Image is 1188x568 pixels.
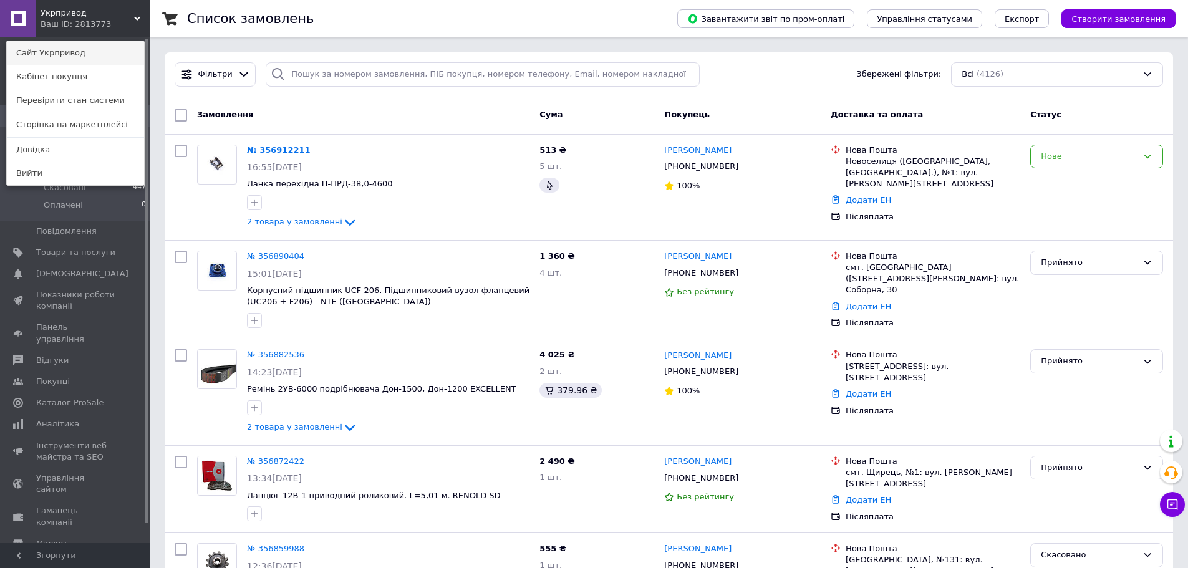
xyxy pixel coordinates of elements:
span: Фільтри [198,69,233,80]
a: Сайт Укрпривод [7,41,144,65]
div: Післяплата [846,511,1020,522]
button: Управління статусами [867,9,982,28]
a: Фото товару [197,251,237,291]
span: 4 шт. [539,268,562,277]
span: Ремінь 2УВ-6000 подрібнювача Дон-1500, Дон-1200 EXCELLENT [247,384,516,393]
span: 513 ₴ [539,145,566,155]
a: Корпусний підшипник UCF 206. Підшипниковий вузол фланцевий (UC206 + F206) - NTE ([GEOGRAPHIC_DATA]) [247,286,529,307]
span: Без рейтингу [677,287,734,296]
button: Завантажити звіт по пром-оплаті [677,9,854,28]
span: Скасовані [44,182,86,193]
div: Нова Пошта [846,251,1020,262]
a: № 356872422 [247,456,304,466]
span: Статус [1030,110,1061,119]
a: [PERSON_NAME] [664,456,732,468]
span: Без рейтингу [677,492,734,501]
span: 0 [142,200,146,211]
span: Інструменти веб-майстра та SEO [36,440,115,463]
span: Відгуки [36,355,69,366]
div: Скасовано [1041,549,1137,562]
span: 555 ₴ [539,544,566,553]
img: Фото товару [198,150,236,179]
h1: Список замовлень [187,11,314,26]
span: Оплачені [44,200,83,211]
img: Фото товару [198,256,236,286]
span: 1 шт. [539,473,562,482]
span: [DEMOGRAPHIC_DATA] [36,268,128,279]
span: 100% [677,386,700,395]
div: Прийнято [1041,461,1137,474]
span: Експорт [1005,14,1040,24]
a: Додати ЕН [846,495,891,504]
div: смт. [GEOGRAPHIC_DATA] ([STREET_ADDRESS][PERSON_NAME]: вул. Соборна, 30 [846,262,1020,296]
div: Прийнято [1041,256,1137,269]
a: Вийти [7,161,144,185]
span: Cума [539,110,563,119]
a: [PERSON_NAME] [664,251,732,262]
span: Товари та послуги [36,247,115,258]
span: 14:23[DATE] [247,367,302,377]
span: Гаманець компанії [36,505,115,527]
span: Панель управління [36,322,115,344]
span: 1 360 ₴ [539,251,574,261]
div: 379.96 ₴ [539,383,602,398]
button: Створити замовлення [1061,9,1176,28]
a: Фото товару [197,145,237,185]
span: Управління сайтом [36,473,115,495]
span: 447 [133,182,146,193]
span: Каталог ProSale [36,397,104,408]
div: [STREET_ADDRESS]: вул. [STREET_ADDRESS] [846,361,1020,383]
span: 13:34[DATE] [247,473,302,483]
div: Післяплата [846,405,1020,416]
span: [PHONE_NUMBER] [664,268,738,277]
span: Управління статусами [877,14,972,24]
a: Кабінет покупця [7,65,144,89]
a: Створити замовлення [1049,14,1176,23]
a: Ланцюг 12B-1 приводний роликовий. L=5,01 м. RENOLD SD [247,491,501,500]
span: Аналітика [36,418,79,430]
a: № 356890404 [247,251,304,261]
span: 100% [677,181,700,190]
span: [PHONE_NUMBER] [664,473,738,483]
div: Нова Пошта [846,543,1020,554]
a: Додати ЕН [846,389,891,398]
img: Фото товару [198,350,236,388]
span: [PHONE_NUMBER] [664,161,738,171]
span: Замовлення [197,110,253,119]
div: Нова Пошта [846,145,1020,156]
div: Новоселиця ([GEOGRAPHIC_DATA], [GEOGRAPHIC_DATA].), №1: вул. [PERSON_NAME][STREET_ADDRESS] [846,156,1020,190]
span: Покупець [664,110,710,119]
a: Ланка перехідна П-ПРД-38,0-4600 [247,179,392,188]
a: Фото товару [197,456,237,496]
a: 2 товара у замовленні [247,217,357,226]
span: Укрпривод [41,7,134,19]
button: Експорт [995,9,1050,28]
div: Післяплата [846,211,1020,223]
span: Завантажити звіт по пром-оплаті [687,13,844,24]
a: [PERSON_NAME] [664,543,732,555]
span: Повідомлення [36,226,97,237]
span: [PHONE_NUMBER] [664,367,738,376]
a: Сторінка на маркетплейсі [7,113,144,137]
a: Фото товару [197,349,237,389]
a: Перевірити стан системи [7,89,144,112]
a: Додати ЕН [846,302,891,311]
span: 2 товара у замовленні [247,422,342,431]
span: Всі [962,69,974,80]
input: Пошук за номером замовлення, ПІБ покупця, номером телефону, Email, номером накладної [266,62,700,87]
span: 4 025 ₴ [539,350,574,359]
a: Довідка [7,138,144,161]
div: Нове [1041,150,1137,163]
a: [PERSON_NAME] [664,145,732,156]
div: Нова Пошта [846,456,1020,467]
span: Доставка та оплата [831,110,923,119]
span: (4126) [977,69,1003,79]
img: Фото товару [198,456,236,495]
div: смт. Щирець, №1: вул. [PERSON_NAME][STREET_ADDRESS] [846,467,1020,489]
button: Чат з покупцем [1160,492,1185,517]
span: Збережені фільтри: [856,69,941,80]
span: 2 шт. [539,367,562,376]
div: Ваш ID: 2813773 [41,19,93,30]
